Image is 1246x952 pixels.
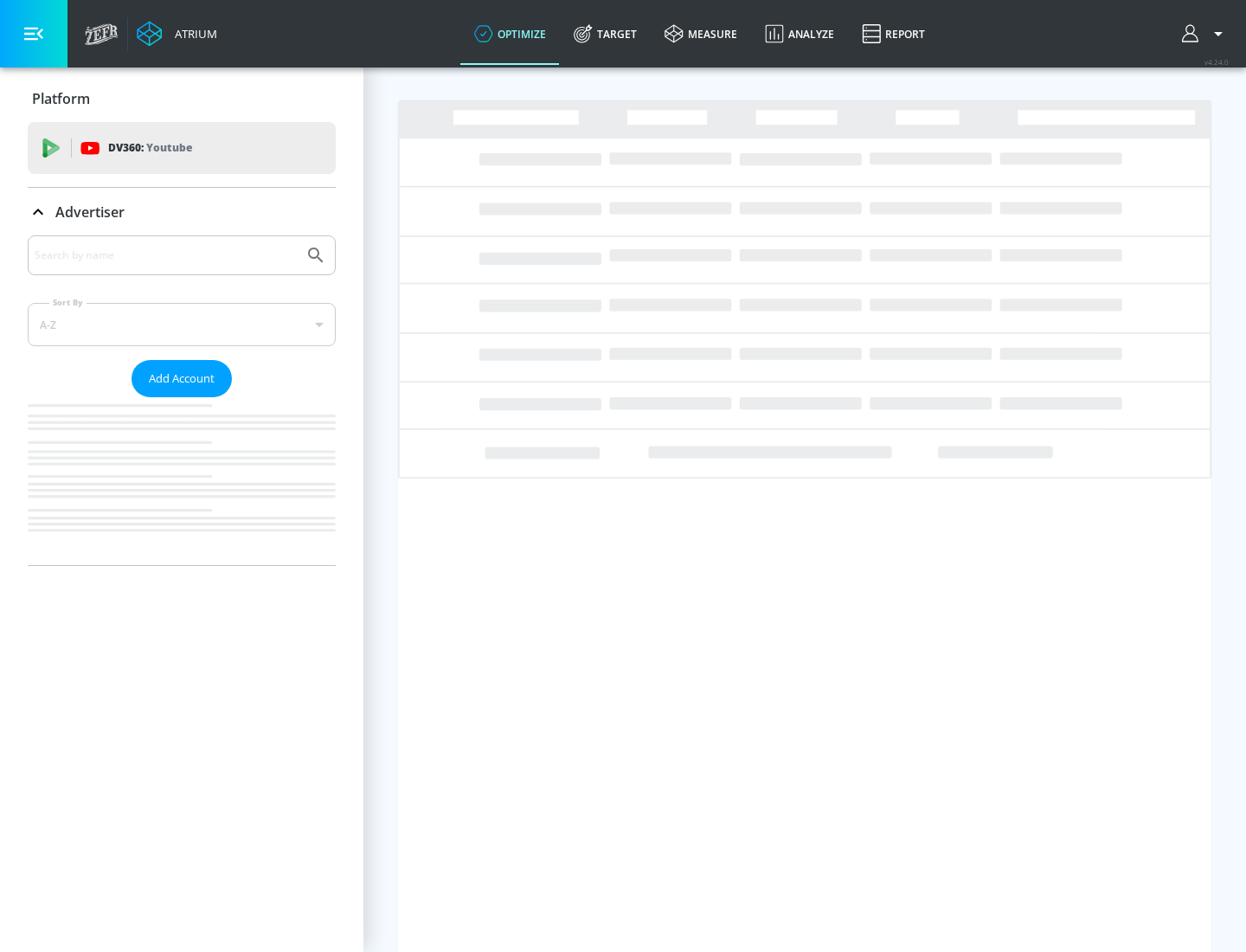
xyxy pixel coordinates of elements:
button: Add Account [132,360,232,397]
a: Target [560,3,651,65]
div: Atrium [168,26,217,42]
p: Platform [32,89,90,108]
div: Platform [28,74,336,123]
a: Analyze [751,3,848,65]
a: Atrium [137,21,217,47]
div: DV360: Youtube [28,122,336,174]
a: measure [651,3,751,65]
a: Report [848,3,939,65]
a: optimize [460,3,560,65]
p: Advertiser [55,203,125,222]
span: Add Account [149,369,215,389]
p: DV360: [108,138,192,158]
div: Advertiser [28,188,336,236]
nav: list of Advertiser [28,397,336,565]
label: Sort By [49,297,87,308]
div: Advertiser [28,235,336,565]
input: Search by name [35,244,297,267]
span: v 4.24.0 [1204,57,1229,67]
p: Youtube [146,138,192,157]
div: A-Z [28,303,336,346]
